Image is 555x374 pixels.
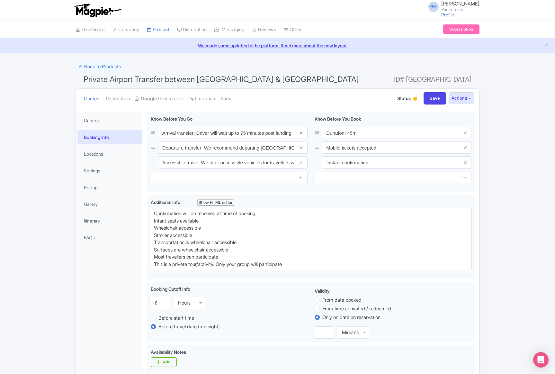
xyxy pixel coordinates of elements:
[342,330,359,335] div: Minutes
[315,116,361,122] span: Know Before You Book
[322,296,362,304] label: From date booked
[151,199,180,205] span: Additional Info
[151,116,192,122] span: Know Before You Go
[412,94,418,104] div: Building
[443,24,479,34] a: Subscription
[4,42,551,49] a: We made some updates to the platform. Read more about the new layout
[158,323,220,331] label: Before travel date (midnight)
[252,21,276,39] a: Reviews
[441,12,454,17] a: Profile
[394,73,472,86] span: ID# [GEOGRAPHIC_DATA]
[441,1,479,7] span: [PERSON_NAME]
[77,180,142,195] a: Pricing
[112,21,139,39] a: Company
[77,130,142,144] a: Booking Info
[77,214,142,228] a: Itinerary
[428,2,439,12] span: BH
[84,89,101,109] a: Content
[73,3,122,17] img: logo-ab69f6fb50320c5b225c76a69d11143b.png
[197,199,234,206] div: Show HTML editor
[158,315,194,322] label: Before start time
[151,349,186,355] label: Availability Notes
[77,197,142,211] a: Gallery
[147,21,169,39] a: Product
[424,92,446,105] input: Save
[141,95,157,103] strong: Google
[284,21,301,39] a: Other
[177,21,207,39] a: Distribution
[151,357,177,367] a: Add
[163,360,170,365] div: Add
[214,21,245,39] a: Messaging
[77,163,142,178] a: Settings
[315,288,330,294] span: Validity
[188,89,215,109] a: Optimization
[397,95,411,102] span: Status
[154,210,469,268] div: Confirmation will be received at time of booking Infant seats available Wheelchair accessible Str...
[135,89,183,109] a: GoogleThings to do
[77,147,142,161] a: Locations
[533,352,549,368] div: Open Intercom Messenger
[178,300,191,306] div: Hours
[425,1,479,12] a: BH [PERSON_NAME] Prime Tours
[544,41,549,49] button: Close announcement
[77,230,142,245] a: FAQs
[151,286,190,292] label: Booking Cutoff Info
[441,7,479,12] small: Prime Tours
[76,60,123,73] a: ← Back to Products
[322,305,391,313] label: From time activated / redeemed
[322,314,380,321] label: Only on date on reservation
[77,113,142,128] a: General
[106,89,130,109] a: Distribution
[84,75,359,84] span: Private Airport Transfer between [GEOGRAPHIC_DATA] & [GEOGRAPHIC_DATA]
[449,92,474,104] button: Actions
[76,21,105,39] a: Dashboard
[220,89,232,109] a: Audio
